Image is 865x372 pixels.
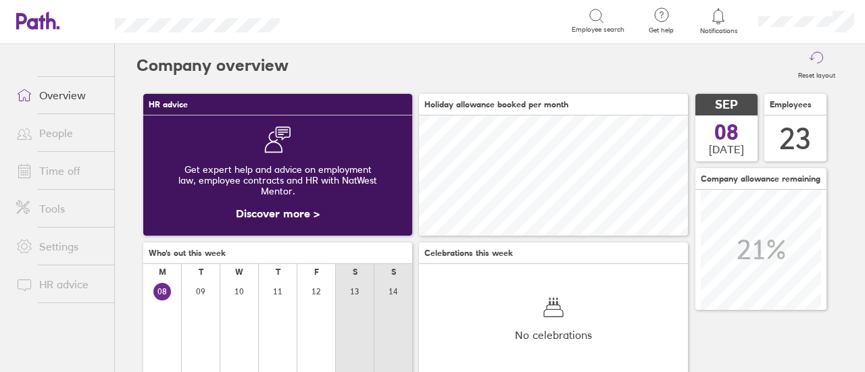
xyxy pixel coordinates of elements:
label: Reset layout [790,68,843,80]
a: Overview [5,82,114,109]
span: Notifications [697,27,741,35]
div: W [235,267,243,277]
a: HR advice [5,271,114,298]
span: [DATE] [709,143,744,155]
a: Settings [5,233,114,260]
span: Who's out this week [149,248,226,258]
a: Tools [5,195,114,222]
div: S [353,267,357,277]
span: SEP [715,98,738,112]
div: T [276,267,280,277]
span: No celebrations [515,329,592,341]
span: Employee search [572,26,624,34]
span: Celebrations this week [424,248,513,258]
span: Company allowance remaining [701,174,820,184]
a: Notifications [697,7,741,35]
span: Holiday allowance booked per month [424,100,568,109]
div: Search [316,14,351,26]
span: HR advice [149,100,188,109]
a: Discover more > [236,207,320,220]
div: T [199,267,203,277]
div: S [391,267,396,277]
span: Get help [639,26,683,34]
h2: Company overview [137,44,289,87]
div: M [159,267,166,277]
div: F [314,267,319,277]
a: People [5,119,114,147]
span: Employees [770,100,812,109]
a: Time off [5,157,114,184]
button: Reset layout [790,44,843,87]
div: 23 [779,122,812,156]
div: Get expert help and advice on employment law, employee contracts and HR with NatWest Mentor. [154,153,401,207]
span: 08 [714,122,739,143]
